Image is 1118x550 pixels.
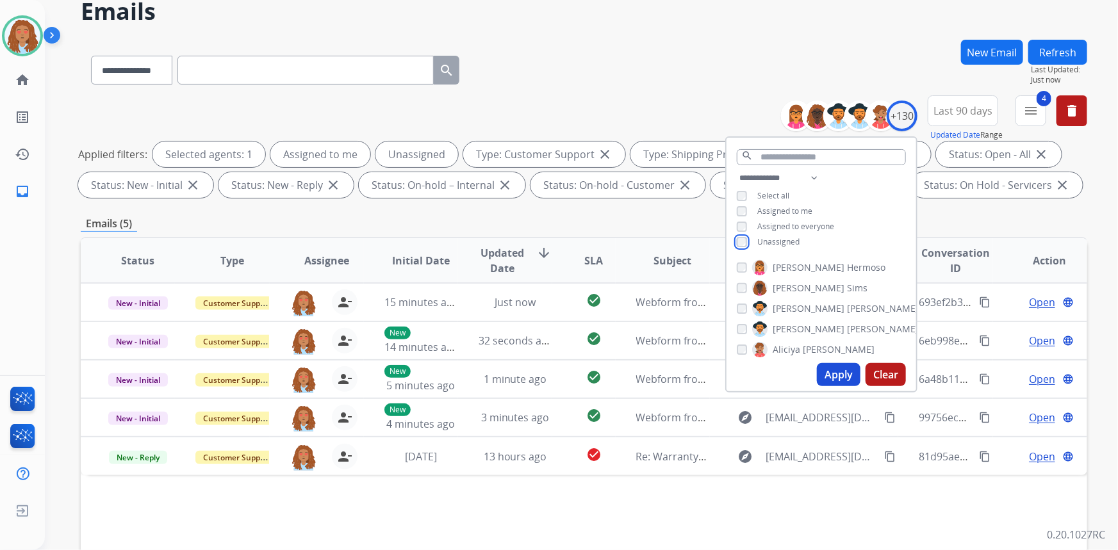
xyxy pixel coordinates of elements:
[979,412,991,423] mat-icon: content_copy
[847,302,919,315] span: [PERSON_NAME]
[847,261,885,274] span: Hermoso
[1028,40,1087,65] button: Refresh
[773,323,844,336] span: [PERSON_NAME]
[930,129,1003,140] span: Range
[773,343,800,356] span: Aliciya
[185,177,201,193] mat-icon: close
[979,296,991,308] mat-icon: content_copy
[584,253,603,268] span: SLA
[15,72,30,88] mat-icon: home
[384,403,411,416] p: New
[1062,373,1074,385] mat-icon: language
[1064,103,1080,118] mat-icon: delete
[586,408,602,423] mat-icon: check_circle
[291,289,316,316] img: agent-avatar
[195,373,279,387] span: Customer Support
[536,245,552,261] mat-icon: arrow_downward
[337,449,352,464] mat-icon: person_remove
[4,18,40,54] img: avatar
[384,295,459,309] span: 15 minutes ago
[375,142,458,167] div: Unassigned
[636,449,720,464] span: Re: Warranty Info
[121,253,154,268] span: Status
[81,216,137,232] p: Emails (5)
[738,410,753,425] mat-icon: explore
[979,335,991,346] mat-icon: content_copy
[911,172,1083,198] div: Status: On Hold - Servicers
[630,142,798,167] div: Type: Shipping Protection
[847,282,867,295] span: Sims
[15,147,30,162] mat-icon: history
[195,296,279,310] span: Customer Support
[220,253,244,268] span: Type
[1062,412,1074,423] mat-icon: language
[15,109,30,125] mat-icon: list_alt
[766,449,878,464] span: [EMAIL_ADDRESS][DOMAIN_NAME]
[884,451,896,462] mat-icon: content_copy
[1029,333,1055,348] span: Open
[993,238,1087,283] th: Action
[1029,410,1055,425] span: Open
[757,236,800,247] span: Unassigned
[961,40,1023,65] button: New Email
[1029,371,1055,387] span: Open
[677,177,693,193] mat-icon: close
[654,253,691,268] span: Subject
[405,449,437,464] span: [DATE]
[979,451,991,462] mat-icon: content_copy
[108,335,168,348] span: New - Initial
[711,172,906,198] div: Status: On Hold - Pending Parts
[195,412,279,425] span: Customer Support
[757,190,789,201] span: Select all
[586,293,602,308] mat-icon: check_circle
[1029,295,1055,310] span: Open
[1037,91,1051,106] span: 4
[108,296,168,310] span: New - Initial
[291,444,316,471] img: agent-avatar
[325,177,341,193] mat-icon: close
[304,253,349,268] span: Assignee
[384,327,411,339] p: New
[291,328,316,355] img: agent-avatar
[291,366,316,393] img: agent-avatar
[337,371,352,387] mat-icon: person_remove
[1029,449,1055,464] span: Open
[78,172,213,198] div: Status: New - Initial
[738,449,753,464] mat-icon: explore
[919,245,992,276] span: Conversation ID
[337,295,352,310] mat-icon: person_remove
[757,221,834,232] span: Assigned to everyone
[15,184,30,199] mat-icon: inbox
[933,108,992,113] span: Last 90 days
[497,177,513,193] mat-icon: close
[384,365,411,378] p: New
[919,372,1112,386] span: 6a48b11d-608a-4cff-9dc7-384db8b0fcd9
[1047,527,1105,542] p: 0.20.1027RC
[195,451,279,464] span: Customer Support
[386,378,455,392] span: 5 minutes ago
[586,331,602,346] mat-icon: check_circle
[463,142,625,167] div: Type: Customer Support
[195,335,279,348] span: Customer Support
[479,245,526,276] span: Updated Date
[586,369,602,385] mat-icon: check_circle
[817,363,860,386] button: Apply
[766,410,878,425] span: [EMAIL_ADDRESS][DOMAIN_NAME]
[495,295,536,309] span: Just now
[884,412,896,423] mat-icon: content_copy
[936,142,1062,167] div: Status: Open - All
[773,302,844,315] span: [PERSON_NAME]
[919,334,1116,348] span: 6eb998eb-2207-483a-bda5-2b1252f051c8
[930,130,980,140] button: Updated Date
[1055,177,1070,193] mat-icon: close
[439,63,454,78] mat-icon: search
[773,282,844,295] span: [PERSON_NAME]
[636,372,926,386] span: Webform from [EMAIL_ADDRESS][DOMAIN_NAME] on [DATE]
[597,147,612,162] mat-icon: close
[1031,75,1087,85] span: Just now
[803,343,875,356] span: [PERSON_NAME]
[1015,95,1046,126] button: 4
[1031,65,1087,75] span: Last Updated:
[919,410,1108,425] span: 99756ec6-d96f-4ea7-bac9-93f7f0e37e63
[337,333,352,348] mat-icon: person_remove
